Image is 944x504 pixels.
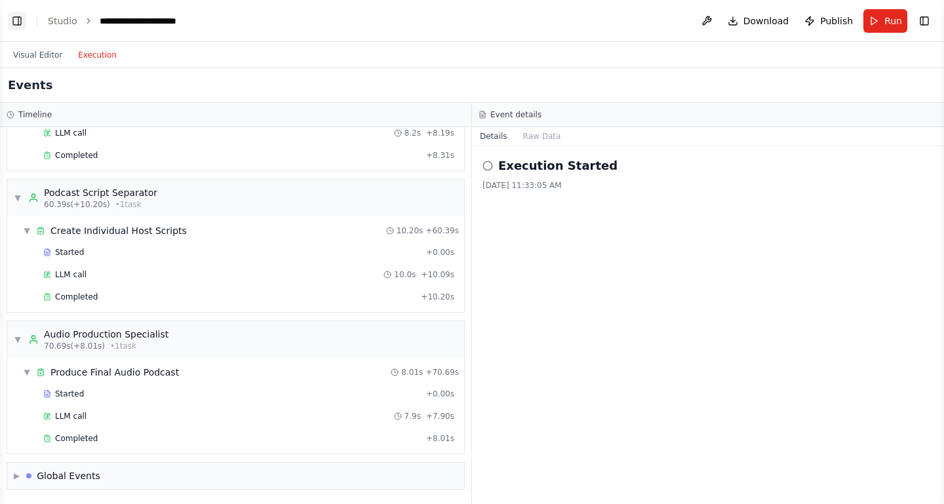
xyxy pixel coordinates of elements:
[55,128,87,138] span: LLM call
[404,411,421,421] span: 7.9s
[55,292,98,302] span: Completed
[421,292,454,302] span: + 10.20s
[50,224,187,237] div: Create Individual Host Scripts
[915,12,934,30] button: Show right sidebar
[884,14,902,28] span: Run
[37,469,100,482] div: Global Events
[799,9,858,33] button: Publish
[472,127,515,145] button: Details
[110,341,136,351] span: • 1 task
[863,9,907,33] button: Run
[48,16,77,26] a: Studio
[482,180,934,191] div: [DATE] 11:33:05 AM
[115,199,142,210] span: • 1 task
[18,109,52,120] h3: Timeline
[426,433,454,444] span: + 8.01s
[404,128,421,138] span: 8.2s
[8,76,52,94] h2: Events
[425,225,459,236] span: + 60.39s
[44,341,105,351] span: 70.69s (+8.01s)
[820,14,853,28] span: Publish
[44,328,168,341] div: Audio Production Specialist
[8,12,26,30] button: Show left sidebar
[55,433,98,444] span: Completed
[722,9,795,33] button: Download
[421,269,454,280] span: + 10.09s
[425,367,459,378] span: + 70.69s
[490,109,541,120] h3: Event details
[55,150,98,161] span: Completed
[14,193,22,203] span: ▼
[5,47,70,63] button: Visual Editor
[426,411,454,421] span: + 7.90s
[515,127,569,145] button: Raw Data
[48,14,205,28] nav: breadcrumb
[50,366,179,379] div: Produce Final Audio Podcast
[426,389,454,399] span: + 0.00s
[498,157,618,175] h2: Execution Started
[55,389,84,399] span: Started
[14,334,22,345] span: ▼
[55,411,87,421] span: LLM call
[394,269,416,280] span: 10.0s
[70,47,125,63] button: Execution
[55,247,84,258] span: Started
[401,367,423,378] span: 8.01s
[426,150,454,161] span: + 8.31s
[55,269,87,280] span: LLM call
[426,247,454,258] span: + 0.00s
[426,128,454,138] span: + 8.19s
[23,225,31,236] span: ▼
[14,471,20,481] span: ▶
[397,225,423,236] span: 10.20s
[743,14,789,28] span: Download
[44,186,157,199] div: Podcast Script Separator
[44,199,110,210] span: 60.39s (+10.20s)
[23,367,31,378] span: ▼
